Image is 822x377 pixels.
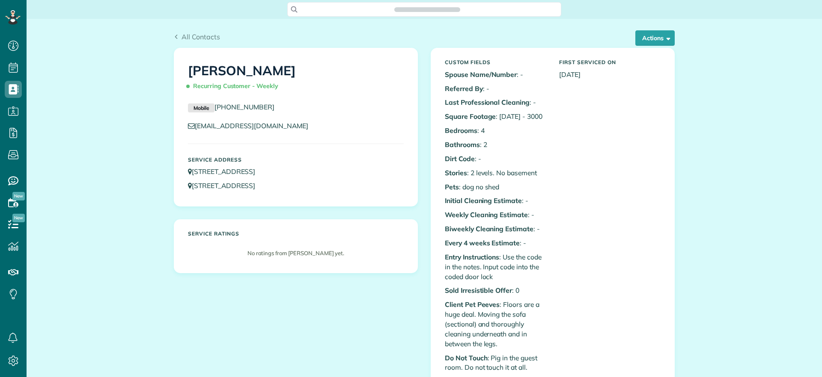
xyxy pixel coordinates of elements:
[445,196,522,205] b: Initial Cleaning Estimate
[635,30,675,46] button: Actions
[188,103,214,113] small: Mobile
[12,214,25,222] span: New
[174,32,220,42] a: All Contacts
[445,70,546,80] p: : -
[445,210,528,219] b: Weekly Cleaning Estimate
[445,154,546,164] p: : -
[445,84,546,94] p: : -
[403,5,451,14] span: Search ZenMaid…
[445,183,459,191] b: Pets
[445,238,546,248] p: : -
[445,126,546,135] p: : 4
[445,182,546,192] p: : dog no shed
[188,167,263,176] a: [STREET_ADDRESS]
[188,121,316,130] a: [EMAIL_ADDRESS][DOMAIN_NAME]
[445,239,520,247] b: Every 4 weeks Estimate
[445,112,496,121] b: Square Footage
[445,59,546,65] h5: Custom Fields
[445,84,483,93] b: Referred By
[188,64,404,94] h1: [PERSON_NAME]
[188,103,274,111] a: Mobile[PHONE_NUMBER]
[445,300,546,348] p: : Floors are a huge deal. Moving the sofa (sectional) and thoroughly cleaning underneath and in b...
[188,79,282,94] span: Recurring Customer - Weekly
[445,168,546,178] p: : 2 levels. No basement
[445,97,546,107] p: : -
[188,231,404,236] h5: Service ratings
[445,140,546,150] p: : 2
[559,59,661,65] h5: First Serviced On
[445,168,467,177] b: Stories
[445,224,546,234] p: : -
[445,252,546,282] p: : Use the code in the notes. Input code into the coded door lock
[445,154,475,163] b: Dirt Code
[445,286,512,295] b: Sold Irresistible Offer
[188,181,263,190] a: [STREET_ADDRESS]
[182,32,220,41] span: All Contacts
[192,249,399,257] p: No ratings from [PERSON_NAME] yet.
[445,112,546,121] p: : [DATE] - 3000
[445,126,477,135] b: Bedrooms
[445,140,480,149] b: Bathrooms
[445,353,488,362] b: Do Not Touch
[445,253,499,261] b: Entry Instructions
[445,196,546,206] p: : -
[445,300,500,309] b: Client Pet Peeves
[445,353,546,373] p: : Pig in the guest room. Do not touch it at all.
[12,192,25,200] span: New
[445,70,517,79] b: Spouse Name/Number
[445,224,533,233] b: Biweekly Cleaning Estimate
[559,70,661,80] p: [DATE]
[445,286,546,295] p: : 0
[188,157,404,162] h5: Service Address
[445,98,530,106] b: Last Professional Cleaning
[445,210,546,220] p: : -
